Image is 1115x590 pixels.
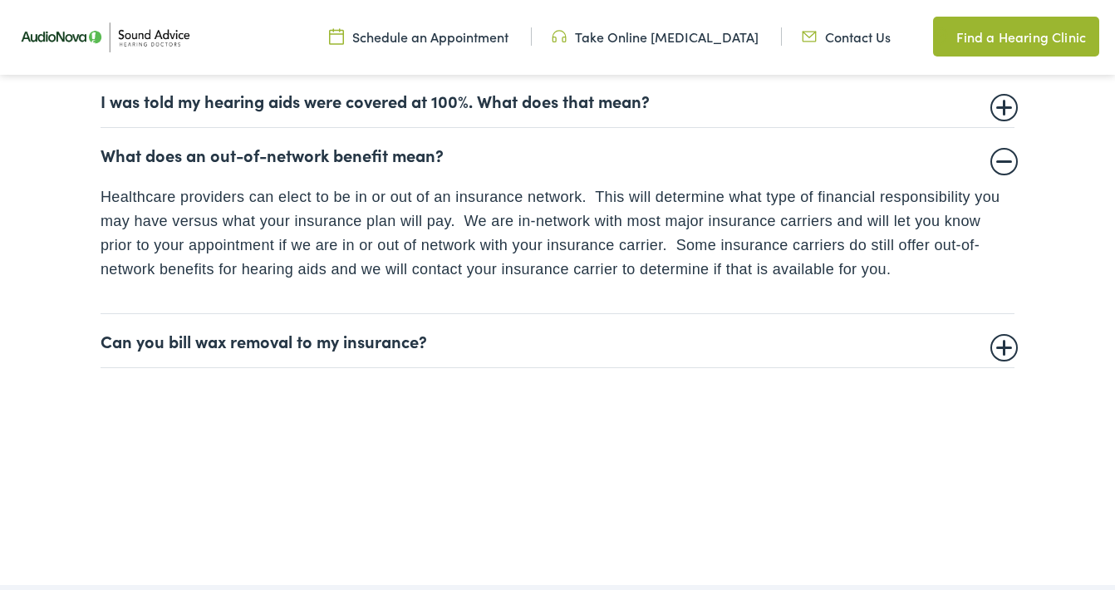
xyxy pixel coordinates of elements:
[933,27,948,47] img: Map pin icon in a unique green color, indicating location-related features or services.
[101,331,1014,351] summary: Can you bill wax removal to my insurance?
[933,17,1099,57] a: Find a Hearing Clinic
[552,27,759,46] a: Take Online [MEDICAL_DATA]
[101,189,1000,277] span: Healthcare providers can elect to be in or out of an insurance network. This will determine what ...
[802,27,817,46] img: Icon representing mail communication in a unique green color, indicative of contact or communicat...
[552,27,567,46] img: Headphone icon in a unique green color, suggesting audio-related services or features.
[802,27,891,46] a: Contact Us
[329,27,508,46] a: Schedule an Appointment
[101,91,1014,111] summary: I was told my hearing aids were covered at 100%. What does that mean?
[101,145,1014,165] summary: What does an out-of-network benefit mean?
[329,27,344,46] img: Calendar icon in a unique green color, symbolizing scheduling or date-related features.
